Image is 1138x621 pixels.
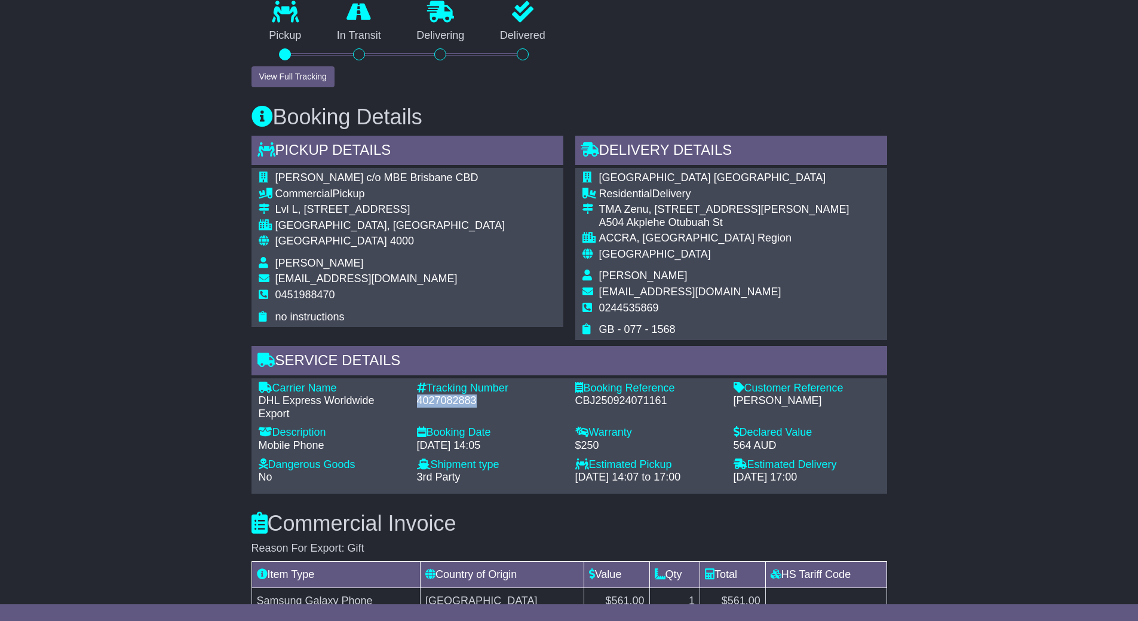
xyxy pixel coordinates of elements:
[259,439,405,452] div: Mobile Phone
[599,203,849,216] div: TMA Zenu, [STREET_ADDRESS][PERSON_NAME]
[599,286,781,298] span: [EMAIL_ADDRESS][DOMAIN_NAME]
[575,471,722,484] div: [DATE] 14:07 to 17:00
[584,562,649,588] td: Value
[417,471,461,483] span: 3rd Party
[575,382,722,395] div: Booking Reference
[734,439,880,452] div: 564 AUD
[275,235,387,247] span: [GEOGRAPHIC_DATA]
[275,219,505,233] div: [GEOGRAPHIC_DATA], [GEOGRAPHIC_DATA]
[700,562,765,588] td: Total
[251,562,421,588] td: Item Type
[421,562,584,588] td: Country of Origin
[251,588,421,614] td: Samsung Galaxy Phone
[275,188,505,201] div: Pickup
[575,426,722,439] div: Warranty
[599,216,849,230] div: A504 Akplehe Otubuah St
[599,270,688,282] span: [PERSON_NAME]
[765,562,887,588] td: HS Tariff Code
[734,471,880,484] div: [DATE] 17:00
[417,458,563,472] div: Shipment type
[259,394,405,420] div: DHL Express Worldwide Export
[734,426,880,439] div: Declared Value
[319,29,399,42] p: In Transit
[251,346,887,378] div: Service Details
[599,323,676,335] span: GB - 077 - 1568
[700,588,765,614] td: $561.00
[251,105,887,129] h3: Booking Details
[417,426,563,439] div: Booking Date
[734,394,880,408] div: [PERSON_NAME]
[259,426,405,439] div: Description
[390,235,414,247] span: 4000
[259,382,405,395] div: Carrier Name
[575,136,887,168] div: Delivery Details
[399,29,483,42] p: Delivering
[275,203,505,216] div: Lvl L, [STREET_ADDRESS]
[421,588,584,614] td: [GEOGRAPHIC_DATA]
[599,188,652,200] span: Residential
[251,136,563,168] div: Pickup Details
[275,273,458,285] span: [EMAIL_ADDRESS][DOMAIN_NAME]
[599,232,849,245] div: ACCRA, [GEOGRAPHIC_DATA] Region
[251,512,887,536] h3: Commercial Invoice
[417,394,563,408] div: 4027082883
[575,439,722,452] div: $250
[251,542,887,555] div: Reason For Export: Gift
[275,289,335,301] span: 0451988470
[599,188,849,201] div: Delivery
[417,439,563,452] div: [DATE] 14:05
[259,458,405,472] div: Dangerous Goods
[417,382,563,395] div: Tracking Number
[251,29,320,42] p: Pickup
[275,257,364,269] span: [PERSON_NAME]
[649,562,700,588] td: Qty
[275,172,478,183] span: [PERSON_NAME] c/o MBE Brisbane CBD
[575,458,722,472] div: Estimated Pickup
[482,29,563,42] p: Delivered
[275,311,345,323] span: no instructions
[259,471,272,483] span: No
[649,588,700,614] td: 1
[599,302,659,314] span: 0244535869
[599,172,826,183] span: [GEOGRAPHIC_DATA] [GEOGRAPHIC_DATA]
[275,188,333,200] span: Commercial
[734,458,880,472] div: Estimated Delivery
[584,588,649,614] td: $561.00
[575,394,722,408] div: CBJ250924071161
[734,382,880,395] div: Customer Reference
[599,248,711,260] span: [GEOGRAPHIC_DATA]
[251,66,335,87] button: View Full Tracking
